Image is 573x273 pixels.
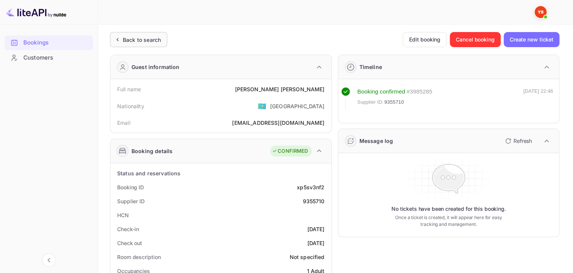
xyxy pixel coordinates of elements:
div: Room description [117,253,160,261]
button: Create new ticket [504,32,559,47]
div: xp5sv3nf2 [297,183,324,191]
div: Status and reservations [117,169,180,177]
p: Once a ticket is created, it will appear here for easy tracking and management. [390,214,508,228]
button: Cancel booking [450,32,501,47]
div: Check out [117,239,142,247]
div: [DATE] 22:46 [523,87,553,109]
div: Back to search [123,36,161,44]
div: Supplier ID [117,197,145,205]
div: Guest information [131,63,180,71]
button: Refresh [501,135,535,147]
div: Bookings [5,35,93,50]
div: Timeline [359,63,382,71]
div: Full name [117,85,141,93]
div: Customers [5,51,93,65]
p: No tickets have been created for this booking. [391,205,506,213]
div: [GEOGRAPHIC_DATA] [270,102,325,110]
span: 9355710 [384,98,404,106]
div: Message log [359,137,393,145]
div: Check-in [117,225,139,233]
img: LiteAPI logo [6,6,66,18]
div: # 3985285 [406,87,432,96]
span: United States [258,99,266,113]
div: Booking ID [117,183,144,191]
div: 9355710 [303,197,324,205]
button: Collapse navigation [42,253,56,267]
span: Supplier ID: [358,98,384,106]
p: Refresh [513,137,532,145]
img: Yandex Support [535,6,547,18]
a: Bookings [5,35,93,49]
div: [DATE] [307,225,325,233]
div: Nationality [117,102,144,110]
div: Booking details [131,147,173,155]
div: Not specified [290,253,325,261]
div: [PERSON_NAME] [PERSON_NAME] [235,85,324,93]
div: [DATE] [307,239,325,247]
button: Edit booking [403,32,447,47]
a: Customers [5,51,93,64]
div: Bookings [23,38,89,47]
div: Customers [23,54,89,62]
div: Email [117,119,130,127]
div: [EMAIL_ADDRESS][DOMAIN_NAME] [232,119,324,127]
div: HCN [117,211,129,219]
div: Booking confirmed [358,87,405,96]
div: CONFIRMED [272,147,308,155]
